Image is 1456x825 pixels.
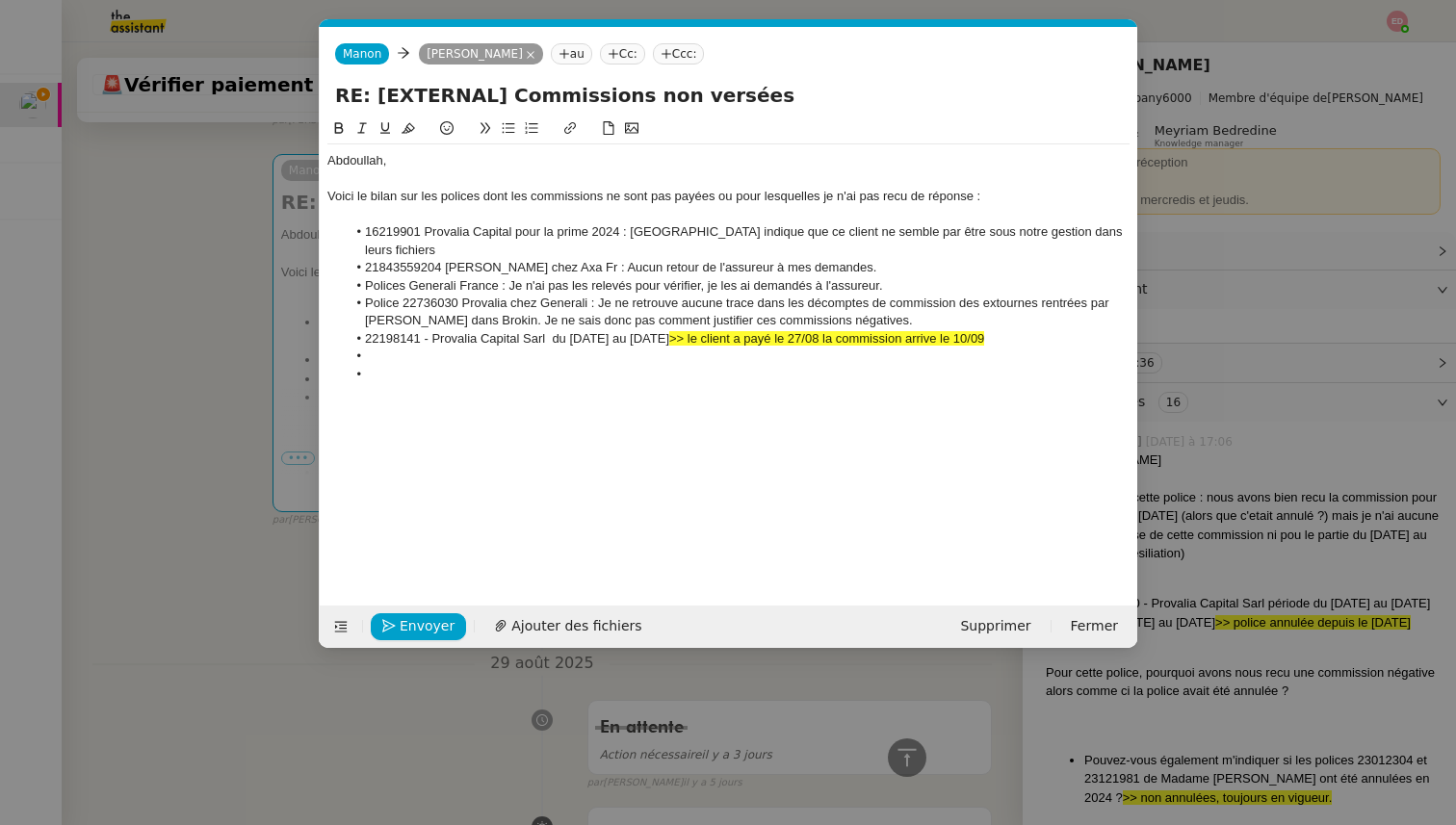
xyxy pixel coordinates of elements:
div: Voici le bilan sur les polices dont les commissions ne sont pas payées ou pour lesquelles je n'ai... [327,188,1130,205]
span: Ajouter des fichiers [511,615,641,637]
input: Subject [335,81,1122,110]
button: Ajouter des fichiers [482,613,653,640]
li: 16219901 Provalia Capital pour la prime 2024 : [GEOGRAPHIC_DATA] indique que ce client ne semble ... [347,223,1131,259]
button: Supprimer [949,613,1042,640]
li: Police 22736030 Provalia chez Generali : Je ne retrouve aucune trace dans les décomptes de commis... [347,295,1131,330]
nz-tag: [PERSON_NAME] [419,43,543,64]
button: Envoyer [371,613,466,640]
button: Fermer [1059,613,1130,640]
nz-tag: Ccc: [653,43,705,64]
div: Abdoullah, [327,152,1130,169]
li: Polices Generali France : Je n'ai pas les relevés pour vérifier, je les ai demandés à l'assureur. [347,277,1131,295]
span: Fermer [1071,615,1118,637]
li: 21843559204 [PERSON_NAME] chez Axa Fr : Aucun retour de l'assureur à mes demandes. [347,259,1131,276]
nz-tag: Cc: [600,43,645,64]
span: Envoyer [400,615,455,637]
li: 22198141 - Provalia Capital Sarl du [DATE] au [DATE] [347,330,1131,348]
nz-tag: au [551,43,592,64]
span: >> le client a payé le 27/08 la commission arrive le 10/09 [669,331,984,346]
span: Manon [343,47,381,61]
span: Supprimer [960,615,1030,637]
